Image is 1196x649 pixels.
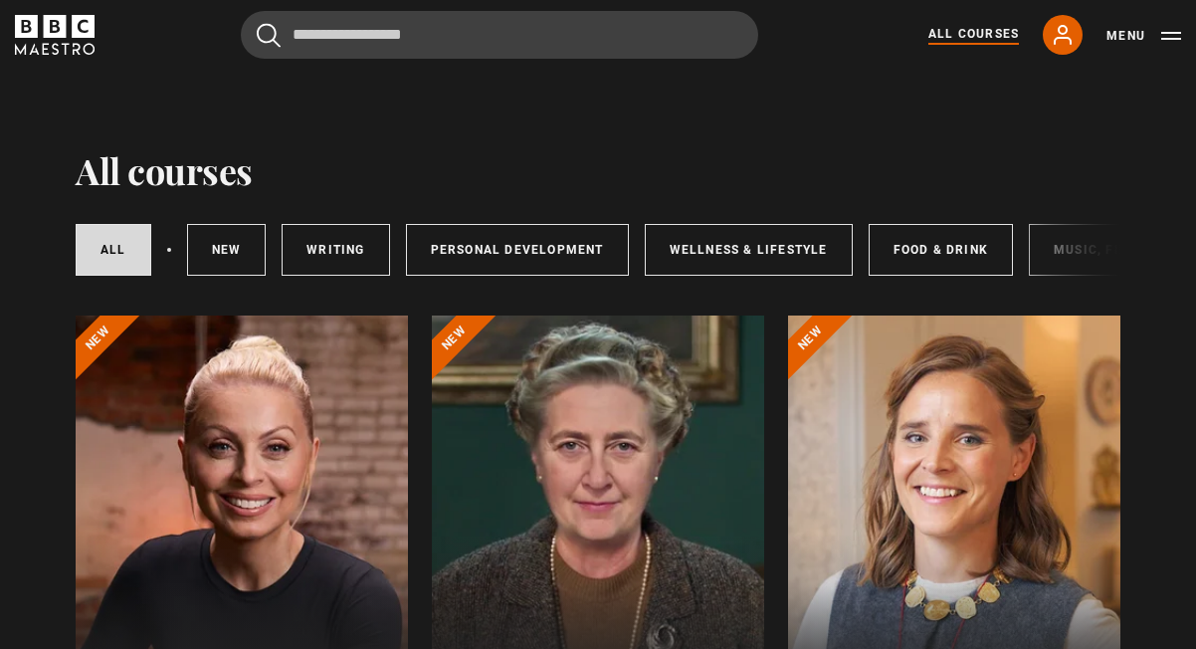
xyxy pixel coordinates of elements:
a: Writing [282,224,389,276]
button: Submit the search query [257,23,281,48]
a: All [76,224,151,276]
a: New [187,224,267,276]
a: All Courses [928,25,1019,45]
a: Personal Development [406,224,629,276]
a: Wellness & Lifestyle [645,224,853,276]
a: Food & Drink [869,224,1013,276]
input: Search [241,11,758,59]
button: Toggle navigation [1106,26,1181,46]
h1: All courses [76,149,253,191]
svg: BBC Maestro [15,15,95,55]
